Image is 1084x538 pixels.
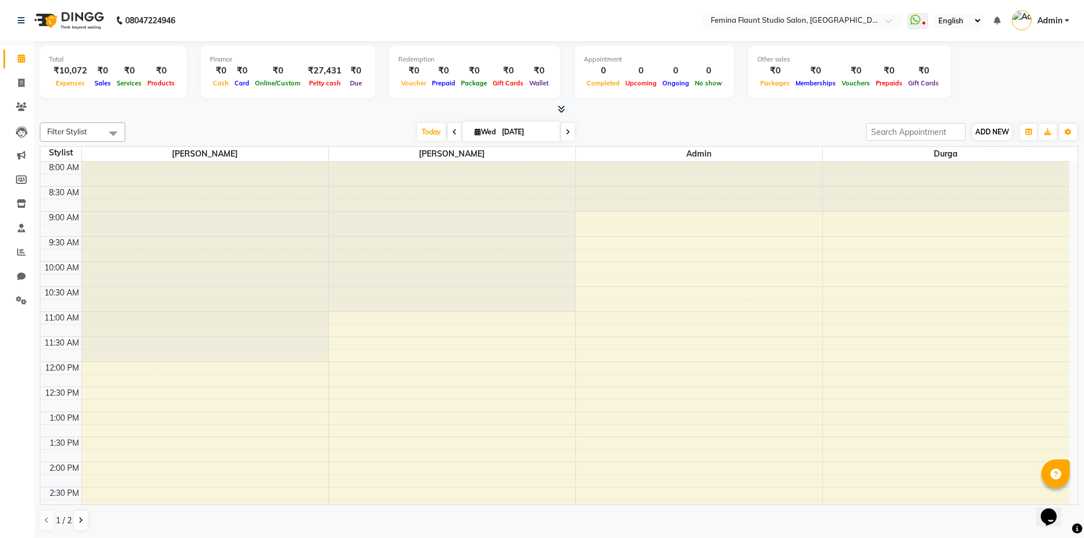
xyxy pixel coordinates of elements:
span: Today [417,123,446,141]
div: ₹0 [398,64,429,77]
span: Gift Cards [490,79,526,87]
div: 8:30 AM [47,187,81,199]
span: Prepaids [873,79,905,87]
div: ₹0 [232,64,252,77]
div: ₹0 [114,64,145,77]
span: Card [232,79,252,87]
div: 0 [584,64,623,77]
div: 10:30 AM [42,287,81,299]
span: Completed [584,79,623,87]
div: 10:00 AM [42,262,81,274]
span: Memberships [793,79,839,87]
div: 11:30 AM [42,337,81,349]
span: Prepaid [429,79,458,87]
span: Due [347,79,365,87]
div: 11:00 AM [42,312,81,324]
div: ₹0 [873,64,905,77]
div: ₹0 [839,64,873,77]
div: 0 [692,64,725,77]
img: Admin [1012,10,1032,30]
span: [PERSON_NAME] [82,147,328,161]
input: 2025-09-03 [498,124,555,141]
span: Expenses [53,79,88,87]
div: 12:30 PM [43,387,81,399]
div: 12:00 PM [43,362,81,374]
div: ₹27,431 [303,64,346,77]
button: ADD NEW [972,124,1012,140]
span: Ongoing [660,79,692,87]
span: 1 / 2 [56,515,72,527]
img: logo [29,5,107,36]
span: ADD NEW [975,128,1009,136]
div: ₹0 [92,64,114,77]
div: 9:30 AM [47,237,81,249]
span: Petty cash [306,79,344,87]
div: 0 [660,64,692,77]
span: Wed [472,128,498,136]
div: ₹10,072 [49,64,92,77]
input: Search Appointment [866,123,966,141]
span: [PERSON_NAME] [329,147,575,161]
span: Gift Cards [905,79,942,87]
div: 9:00 AM [47,212,81,224]
span: Admin [1037,15,1062,27]
iframe: chat widget [1036,492,1073,527]
div: ₹0 [252,64,303,77]
div: 2:00 PM [47,462,81,474]
div: 8:00 AM [47,162,81,174]
b: 08047224946 [125,5,175,36]
div: ₹0 [458,64,490,77]
div: ₹0 [757,64,793,77]
div: Appointment [584,55,725,64]
span: Services [114,79,145,87]
div: 1:30 PM [47,437,81,449]
div: Finance [210,55,366,64]
span: Durga [823,147,1070,161]
span: Filter Stylist [47,127,87,136]
div: Stylist [40,147,81,159]
span: Cash [210,79,232,87]
div: ₹0 [346,64,366,77]
div: ₹0 [210,64,232,77]
div: ₹0 [526,64,551,77]
span: No show [692,79,725,87]
div: ₹0 [145,64,178,77]
span: Online/Custom [252,79,303,87]
div: 2:30 PM [47,487,81,499]
span: Upcoming [623,79,660,87]
span: Wallet [526,79,551,87]
div: ₹0 [490,64,526,77]
div: ₹0 [793,64,839,77]
span: Sales [92,79,114,87]
div: 1:00 PM [47,412,81,424]
span: Vouchers [839,79,873,87]
span: Package [458,79,490,87]
span: Packages [757,79,793,87]
span: Products [145,79,178,87]
div: 0 [623,64,660,77]
div: Other sales [757,55,942,64]
div: Total [49,55,178,64]
div: Redemption [398,55,551,64]
div: ₹0 [905,64,942,77]
span: Admin [576,147,822,161]
span: Voucher [398,79,429,87]
div: ₹0 [429,64,458,77]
